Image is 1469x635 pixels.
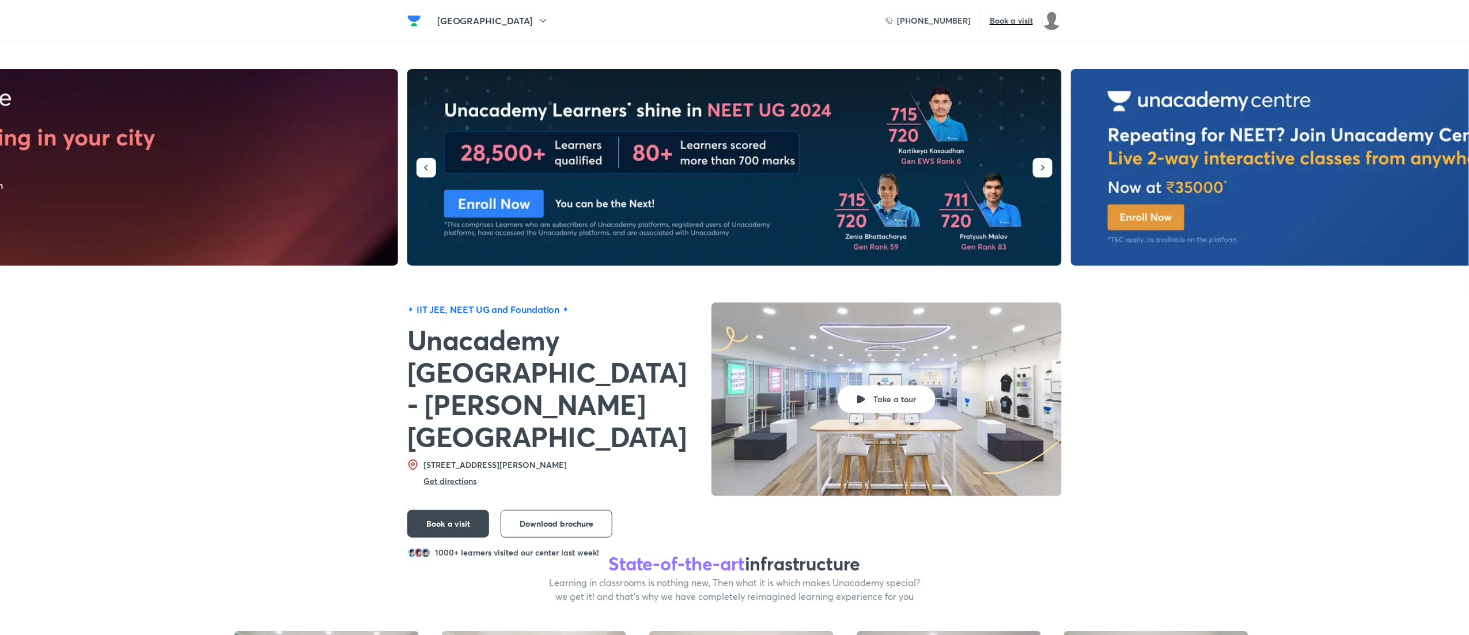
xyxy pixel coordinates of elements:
a: [PHONE_NUMBER] [885,15,971,27]
h1: Unacademy [GEOGRAPHIC_DATA] - [PERSON_NAME][GEOGRAPHIC_DATA] [407,323,702,452]
img: thumbnail [711,303,1062,496]
span: infrastructure [745,551,861,576]
button: Download brochure [501,510,612,538]
span: Book a visit [426,518,470,530]
img: location-mark [407,459,419,471]
h6: Book a visit [990,15,1033,27]
p: 1000+ learners visited our center last week! [435,547,599,558]
h6: [PHONE_NUMBER] [897,15,971,27]
h6: [STREET_ADDRESS][PERSON_NAME] [423,459,571,471]
span: Download brochure [520,518,593,530]
h6: Get directions [423,475,476,486]
a: Company Logo [407,14,426,28]
button: Take a tour [838,385,936,413]
p: Learning in classrooms is nothing new, Then what it is which makes Unacademy special? we get it! ... [547,576,922,603]
span: Take a tour [874,394,917,405]
img: IMAGE IMAge [407,69,1062,266]
a: Get directions [423,477,476,486]
button: Book a visit [407,510,489,538]
img: blue-star [562,306,569,313]
h5: [GEOGRAPHIC_DATA] [437,14,533,28]
img: Manasa M [1042,11,1062,31]
img: Company Logo [407,14,421,28]
a: IMAGE IMAge [407,69,1062,267]
img: blue-star [407,306,414,313]
h5: IIT JEE, NEET UG and Foundation [417,303,560,316]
